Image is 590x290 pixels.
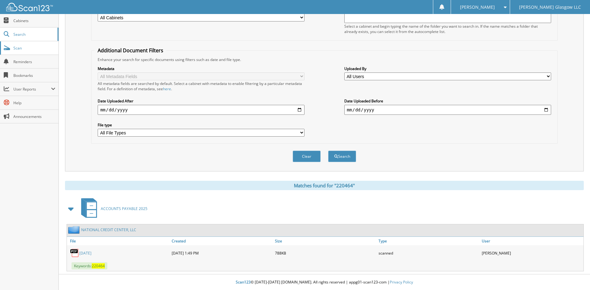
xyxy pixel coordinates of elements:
span: Announcements [13,114,55,119]
a: Created [170,237,273,245]
img: folder2.png [68,226,81,234]
label: Metadata [98,66,304,71]
span: Scan123 [236,279,251,285]
img: PDF.png [70,248,79,258]
span: Help [13,100,55,105]
legend: Additional Document Filters [95,47,166,54]
a: NATIONAL CREDIT CENTER, LLC [81,227,136,232]
div: scanned [377,247,480,259]
label: Date Uploaded After [98,98,304,104]
div: [DATE] 1:49 PM [170,247,273,259]
a: Privacy Policy [390,279,413,285]
button: Clear [293,151,321,162]
a: [DATE] [79,250,91,256]
span: Cabinets [13,18,55,23]
span: User Reports [13,87,51,92]
span: Bookmarks [13,73,55,78]
a: User [480,237,583,245]
a: here [163,86,171,91]
span: Search [13,32,54,37]
a: ACCOUNTS PAYABLE 2025 [77,196,147,221]
img: scan123-logo-white.svg [6,3,53,11]
div: [PERSON_NAME] [480,247,583,259]
a: Type [377,237,480,245]
iframe: Chat Widget [559,260,590,290]
div: Select a cabinet and begin typing the name of the folder you want to search in. If the name match... [344,24,551,34]
button: Search [328,151,356,162]
span: 220464 [92,263,105,269]
label: File type [98,122,304,128]
span: [PERSON_NAME] Glasgow LLC [519,5,581,9]
div: Matches found for "220464" [65,181,584,190]
input: end [344,105,551,115]
div: Enhance your search for specific documents using filters such as date and file type. [95,57,554,62]
a: Size [273,237,377,245]
span: Keywords: [72,262,107,269]
span: Scan [13,45,55,51]
span: [PERSON_NAME] [460,5,495,9]
span: ACCOUNTS PAYABLE 2025 [101,206,147,211]
span: Reminders [13,59,55,64]
label: Date Uploaded Before [344,98,551,104]
label: Uploaded By [344,66,551,71]
div: All metadata fields are searched by default. Select a cabinet with metadata to enable filtering b... [98,81,304,91]
div: © [DATE]-[DATE] [DOMAIN_NAME]. All rights reserved | appg01-scan123-com | [59,275,590,290]
input: start [98,105,304,115]
a: File [67,237,170,245]
div: 788KB [273,247,377,259]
